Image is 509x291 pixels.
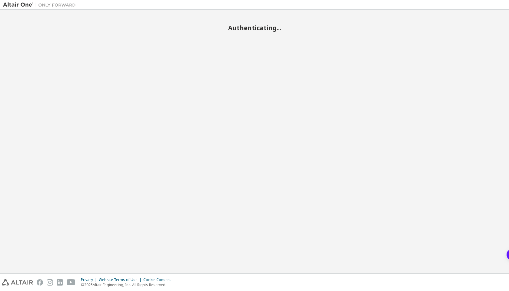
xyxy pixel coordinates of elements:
img: youtube.svg [67,279,75,286]
h2: Authenticating... [3,24,506,32]
div: Cookie Consent [143,277,175,282]
img: instagram.svg [47,279,53,286]
p: © 2025 Altair Engineering, Inc. All Rights Reserved. [81,282,175,287]
img: linkedin.svg [57,279,63,286]
img: altair_logo.svg [2,279,33,286]
div: Website Terms of Use [99,277,143,282]
div: Privacy [81,277,99,282]
img: Altair One [3,2,79,8]
img: facebook.svg [37,279,43,286]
